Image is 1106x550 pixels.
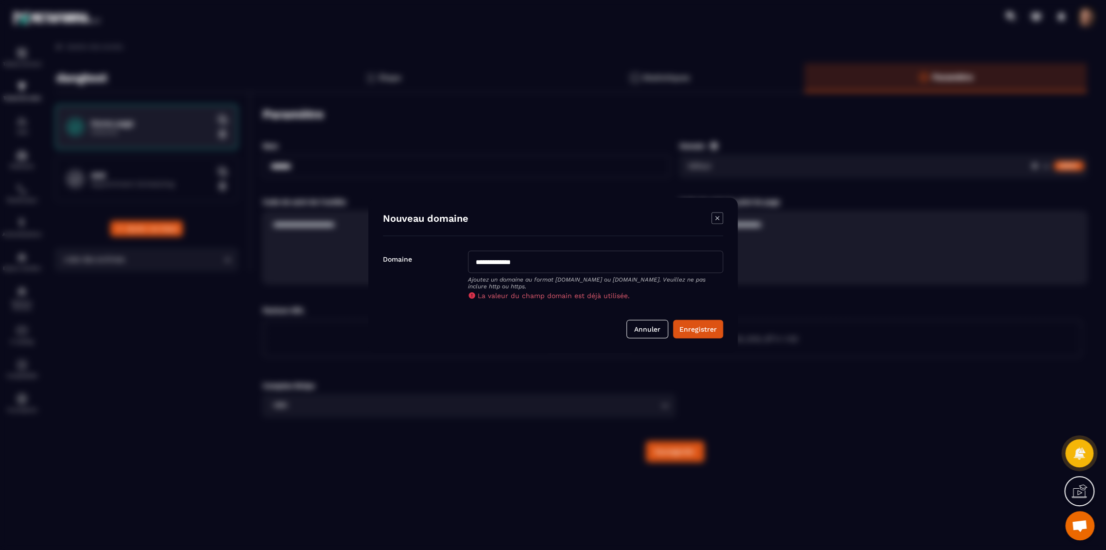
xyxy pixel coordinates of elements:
button: Annuler [626,319,668,338]
label: Domaine [383,255,412,263]
p: Ajoutez un domaine au format [DOMAIN_NAME] ou [DOMAIN_NAME]. Veuillez ne pas inclure http ou https. [468,276,723,289]
h4: Nouveau domaine [383,212,468,226]
span: La valeur du champ domain est déjà utilisée. [478,291,630,299]
button: Enregistrer [673,319,723,338]
a: Mở cuộc trò chuyện [1065,511,1094,540]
